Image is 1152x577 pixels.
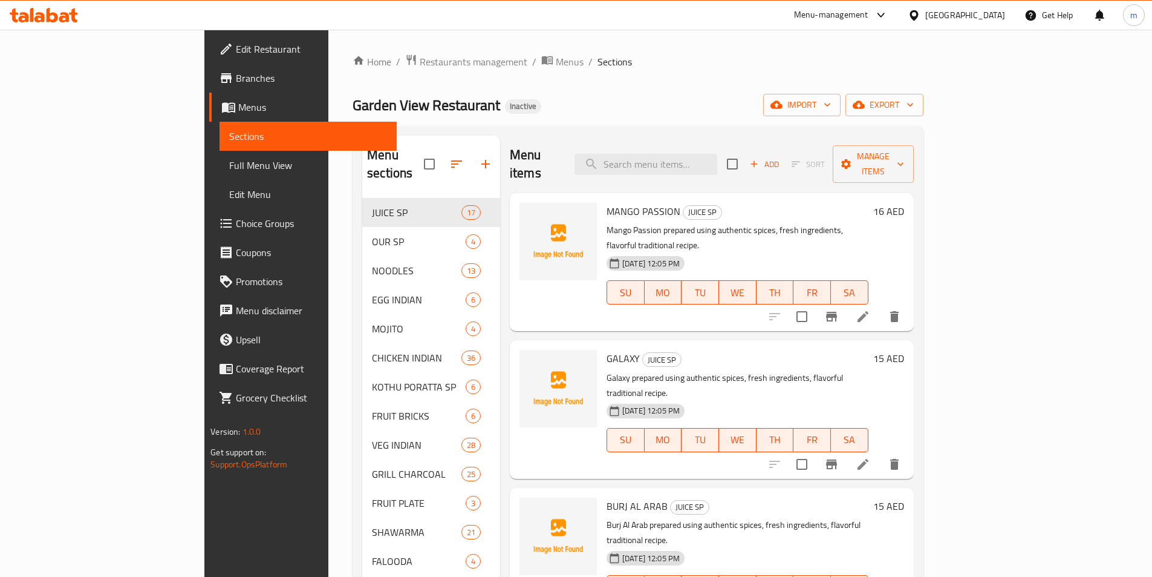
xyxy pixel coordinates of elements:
[209,35,397,64] a: Edit Restaurant
[607,280,645,305] button: SU
[362,256,500,285] div: NOODLES13
[686,284,714,302] span: TU
[719,280,757,305] button: WE
[372,205,461,220] span: JUICE SP
[461,467,481,481] div: items
[209,209,397,238] a: Choice Groups
[372,438,461,452] div: VEG INDIAN
[353,91,500,119] span: Garden View Restaurant
[372,467,461,481] span: GRILL CHARCOAL
[793,280,831,305] button: FR
[462,352,480,364] span: 36
[417,151,442,177] span: Select all sections
[220,151,397,180] a: Full Menu View
[466,554,481,569] div: items
[574,154,717,175] input: search
[471,150,500,179] button: Add section
[236,303,387,318] span: Menu disclaimer
[466,234,481,249] div: items
[372,525,461,539] span: SHAWARMA
[466,294,480,306] span: 6
[789,452,815,477] span: Select to update
[607,428,645,452] button: SU
[236,332,387,347] span: Upsell
[372,351,461,365] span: CHICKEN INDIAN
[362,198,500,227] div: JUICE SP17
[505,99,541,114] div: Inactive
[236,42,387,56] span: Edit Restaurant
[372,496,466,510] div: FRUIT PLATE
[229,129,387,143] span: Sections
[607,202,680,220] span: MANGO PASSION
[462,527,480,538] span: 21
[466,323,480,335] span: 4
[372,292,466,307] span: EGG INDIAN
[362,343,500,372] div: CHICKEN INDIAN36
[519,350,597,427] img: GALAXY
[607,371,868,401] p: Galaxy prepared using authentic spices, fresh ingredients, flavorful traditional recipe.
[209,93,397,122] a: Menus
[236,245,387,260] span: Coupons
[209,64,397,93] a: Branches
[842,149,904,179] span: Manage items
[645,280,682,305] button: MO
[372,380,466,394] div: KOTHU PORATTA SP
[836,431,864,449] span: SA
[817,302,846,331] button: Branch-specific-item
[607,497,668,515] span: BURJ AL ARAB
[462,207,480,219] span: 17
[798,431,826,449] span: FR
[670,500,709,515] div: JUICE SP
[229,158,387,173] span: Full Menu View
[372,263,461,278] span: NOODLES
[836,284,864,302] span: SA
[855,97,914,113] span: export
[880,450,909,479] button: delete
[209,238,397,267] a: Coupons
[873,498,904,515] h6: 15 AED
[645,428,682,452] button: MO
[372,234,466,249] span: OUR SP
[353,54,923,70] nav: breadcrumb
[649,284,677,302] span: MO
[466,410,480,422] span: 6
[210,424,240,440] span: Version:
[720,151,745,177] span: Select section
[362,401,500,430] div: FRUIT BRICKS6
[683,205,721,219] span: JUICE SP
[362,489,500,518] div: FRUIT PLATE3
[466,236,480,248] span: 4
[784,155,833,174] span: Select section first
[220,180,397,209] a: Edit Menu
[642,352,682,367] div: JUICE SP
[209,383,397,412] a: Grocery Checklist
[362,372,500,401] div: KOTHU PORATTA SP6
[588,54,593,69] li: /
[209,267,397,296] a: Promotions
[873,203,904,220] h6: 16 AED
[798,284,826,302] span: FR
[607,349,640,368] span: GALAXY
[461,525,481,539] div: items
[462,440,480,451] span: 28
[607,223,868,253] p: Mango Passion prepared using authentic spices, fresh ingredients, flavorful traditional recipe.
[362,518,500,547] div: SHAWARMA21
[461,205,481,220] div: items
[831,428,868,452] button: SA
[612,431,640,449] span: SU
[880,302,909,331] button: delete
[617,258,685,269] span: [DATE] 12:05 PM
[845,94,923,116] button: export
[466,409,481,423] div: items
[461,438,481,452] div: items
[1130,8,1137,22] span: m
[745,155,784,174] span: Add item
[761,431,789,449] span: TH
[682,428,719,452] button: TU
[372,409,466,423] span: FRUIT BRICKS
[362,430,500,460] div: VEG INDIAN28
